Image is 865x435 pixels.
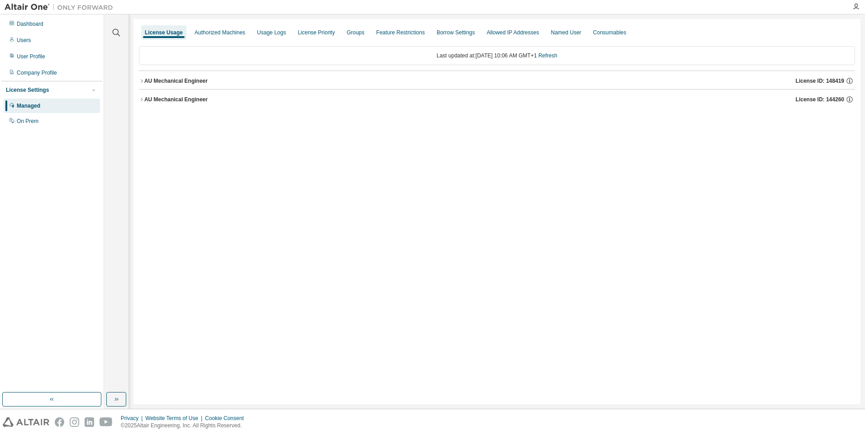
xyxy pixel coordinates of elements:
p: © 2025 Altair Engineering, Inc. All Rights Reserved. [121,422,249,430]
span: License ID: 144260 [796,96,844,103]
img: Altair One [5,3,118,12]
div: Dashboard [17,20,43,28]
div: Authorized Machines [195,29,245,36]
img: facebook.svg [55,417,64,427]
button: AU Mechanical EngineerLicense ID: 148419 [139,71,855,91]
div: Borrow Settings [437,29,475,36]
div: Website Terms of Use [145,415,205,422]
div: Named User [551,29,581,36]
div: On Prem [17,118,38,125]
img: linkedin.svg [85,417,94,427]
img: instagram.svg [70,417,79,427]
div: Feature Restrictions [376,29,425,36]
div: User Profile [17,53,45,60]
img: altair_logo.svg [3,417,49,427]
div: Company Profile [17,69,57,76]
a: Refresh [538,52,557,59]
div: License Usage [145,29,183,36]
div: Consumables [593,29,626,36]
div: AU Mechanical Engineer [144,96,208,103]
img: youtube.svg [100,417,113,427]
div: AU Mechanical Engineer [144,77,208,85]
div: Groups [347,29,364,36]
div: Privacy [121,415,145,422]
span: License ID: 148419 [796,77,844,85]
div: Users [17,37,31,44]
button: AU Mechanical EngineerLicense ID: 144260 [139,90,855,109]
div: Usage Logs [257,29,286,36]
div: Last updated at: [DATE] 10:06 AM GMT+1 [139,46,855,65]
div: Cookie Consent [205,415,249,422]
div: License Settings [6,86,49,94]
div: Allowed IP Addresses [487,29,539,36]
div: License Priority [298,29,335,36]
div: Managed [17,102,40,109]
